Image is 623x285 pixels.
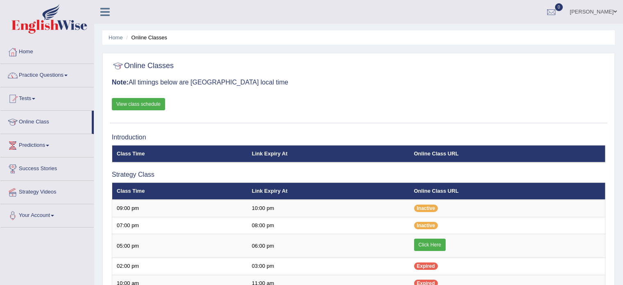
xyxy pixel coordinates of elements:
[247,258,410,275] td: 03:00 pm
[0,134,94,155] a: Predictions
[0,111,92,131] a: Online Class
[112,98,165,110] a: View class schedule
[112,60,174,72] h2: Online Classes
[112,258,247,275] td: 02:00 pm
[0,157,94,178] a: Success Stories
[247,182,410,200] th: Link Expiry At
[414,239,446,251] a: Click Here
[112,134,605,141] h3: Introduction
[414,222,438,229] span: Inactive
[247,145,410,162] th: Link Expiry At
[112,217,247,234] td: 07:00 pm
[0,204,94,225] a: Your Account
[414,205,438,212] span: Inactive
[109,34,123,41] a: Home
[112,200,247,217] td: 09:00 pm
[112,145,247,162] th: Class Time
[0,181,94,201] a: Strategy Videos
[0,41,94,61] a: Home
[112,171,605,178] h3: Strategy Class
[112,79,129,86] b: Note:
[410,145,605,162] th: Online Class URL
[0,87,94,108] a: Tests
[414,262,438,270] span: Expired
[247,217,410,234] td: 08:00 pm
[112,182,247,200] th: Class Time
[112,79,605,86] h3: All timings below are [GEOGRAPHIC_DATA] local time
[112,234,247,258] td: 05:00 pm
[124,34,167,41] li: Online Classes
[247,234,410,258] td: 06:00 pm
[410,182,605,200] th: Online Class URL
[555,3,563,11] span: 0
[247,200,410,217] td: 10:00 pm
[0,64,94,84] a: Practice Questions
